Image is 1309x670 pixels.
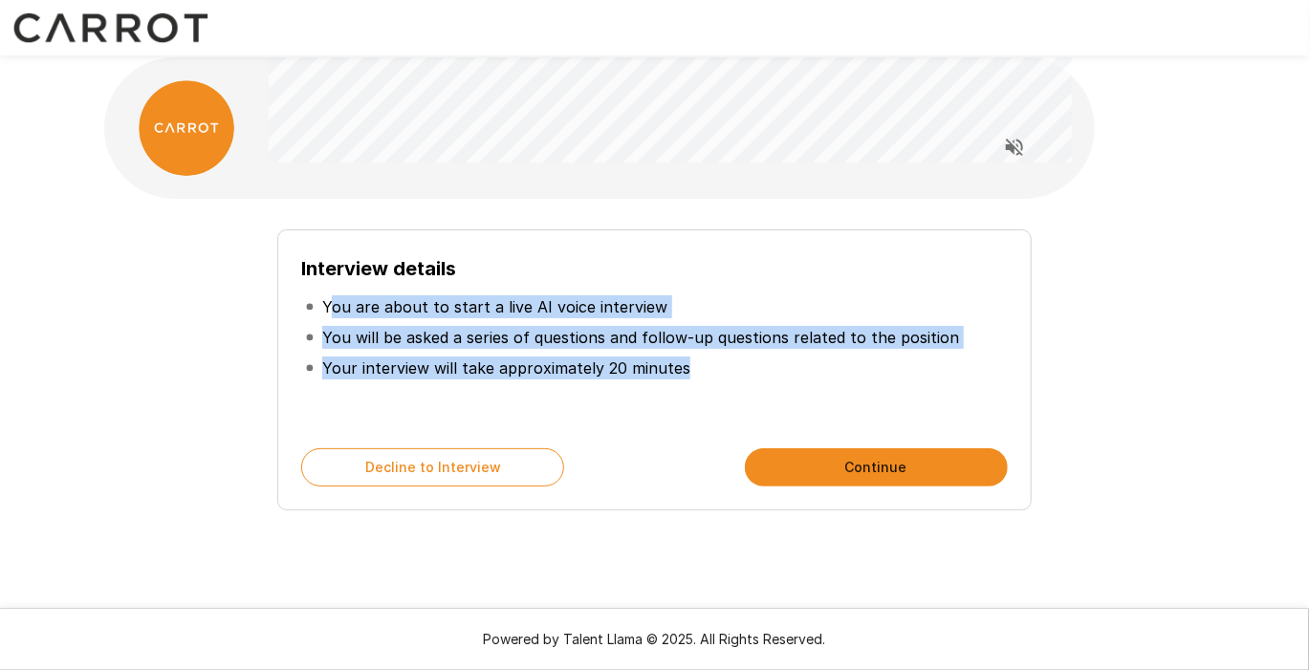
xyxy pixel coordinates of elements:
[322,357,690,379] p: Your interview will take approximately 20 minutes
[322,326,959,349] p: You will be asked a series of questions and follow-up questions related to the position
[139,80,234,176] img: carrot_logo.png
[301,257,456,280] b: Interview details
[322,295,667,318] p: You are about to start a live AI voice interview
[995,128,1034,166] button: Read questions aloud
[23,630,1286,649] p: Powered by Talent Llama © 2025. All Rights Reserved.
[301,448,564,486] button: Decline to Interview
[745,448,1008,486] button: Continue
